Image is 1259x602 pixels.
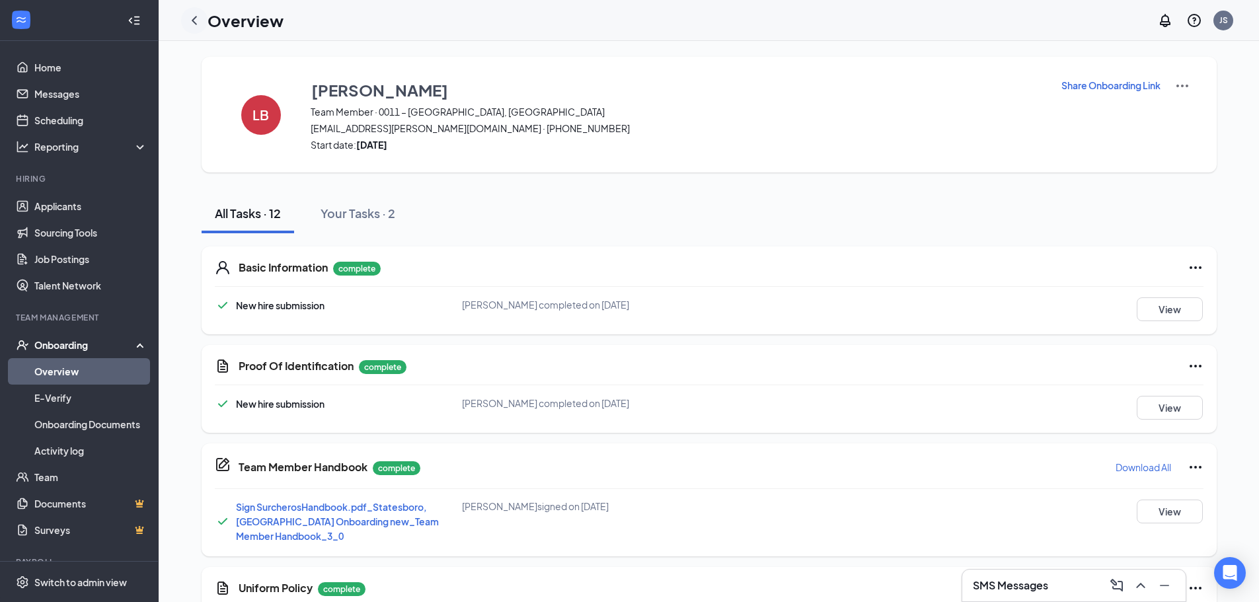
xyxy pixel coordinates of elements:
[34,272,147,299] a: Talent Network
[239,260,328,275] h5: Basic Information
[321,205,395,221] div: Your Tasks · 2
[34,464,147,490] a: Team
[215,580,231,596] svg: CustomFormIcon
[1109,578,1125,593] svg: ComposeMessage
[1116,461,1171,474] p: Download All
[128,14,141,27] svg: Collapse
[239,359,354,373] h5: Proof Of Identification
[1188,260,1203,276] svg: Ellipses
[215,513,231,529] svg: Checkmark
[215,396,231,412] svg: Checkmark
[16,312,145,323] div: Team Management
[34,54,147,81] a: Home
[1137,396,1203,420] button: View
[373,461,420,475] p: complete
[1214,557,1246,589] div: Open Intercom Messenger
[1137,500,1203,523] button: View
[34,576,127,589] div: Switch to admin view
[34,358,147,385] a: Overview
[318,582,365,596] p: complete
[1106,575,1127,596] button: ComposeMessage
[1157,578,1172,593] svg: Minimize
[228,78,294,151] button: LB
[215,358,231,374] svg: CustomFormIcon
[236,299,324,311] span: New hire submission
[1137,297,1203,321] button: View
[34,517,147,543] a: SurveysCrown
[1219,15,1228,26] div: JS
[34,338,136,352] div: Onboarding
[34,490,147,517] a: DocumentsCrown
[239,460,367,474] h5: Team Member Handbook
[208,9,284,32] h1: Overview
[1130,575,1151,596] button: ChevronUp
[1174,78,1190,94] img: More Actions
[1157,13,1173,28] svg: Notifications
[215,457,231,472] svg: CompanyDocumentIcon
[462,299,629,311] span: [PERSON_NAME] completed on [DATE]
[359,360,406,374] p: complete
[236,501,439,542] a: Sign SurcherosHandbook.pdf_Statesboro, [GEOGRAPHIC_DATA] Onboarding new_Team Member Handbook_3_0
[34,219,147,246] a: Sourcing Tools
[333,262,381,276] p: complete
[1186,13,1202,28] svg: QuestionInfo
[1133,578,1149,593] svg: ChevronUp
[311,78,1044,102] button: [PERSON_NAME]
[16,556,145,568] div: Payroll
[311,79,448,101] h3: [PERSON_NAME]
[34,246,147,272] a: Job Postings
[1188,580,1203,596] svg: Ellipses
[311,138,1044,151] span: Start date:
[311,122,1044,135] span: [EMAIL_ADDRESS][PERSON_NAME][DOMAIN_NAME] · [PHONE_NUMBER]
[462,500,792,513] div: [PERSON_NAME] signed on [DATE]
[34,411,147,437] a: Onboarding Documents
[16,173,145,184] div: Hiring
[215,260,231,276] svg: User
[311,105,1044,118] span: Team Member · 0011 – [GEOGRAPHIC_DATA], [GEOGRAPHIC_DATA]
[186,13,202,28] svg: ChevronLeft
[973,578,1048,593] h3: SMS Messages
[16,140,29,153] svg: Analysis
[215,205,281,221] div: All Tasks · 12
[1188,459,1203,475] svg: Ellipses
[16,576,29,589] svg: Settings
[1154,575,1175,596] button: Minimize
[34,437,147,464] a: Activity log
[34,107,147,133] a: Scheduling
[34,140,148,153] div: Reporting
[15,13,28,26] svg: WorkstreamLogo
[34,385,147,411] a: E-Verify
[252,110,269,120] h4: LB
[356,139,387,151] strong: [DATE]
[236,398,324,410] span: New hire submission
[462,397,629,409] span: [PERSON_NAME] completed on [DATE]
[1115,457,1172,478] button: Download All
[34,81,147,107] a: Messages
[1188,358,1203,374] svg: Ellipses
[239,581,313,595] h5: Uniform Policy
[1061,78,1161,93] button: Share Onboarding Link
[1061,79,1161,92] p: Share Onboarding Link
[16,338,29,352] svg: UserCheck
[215,297,231,313] svg: Checkmark
[34,193,147,219] a: Applicants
